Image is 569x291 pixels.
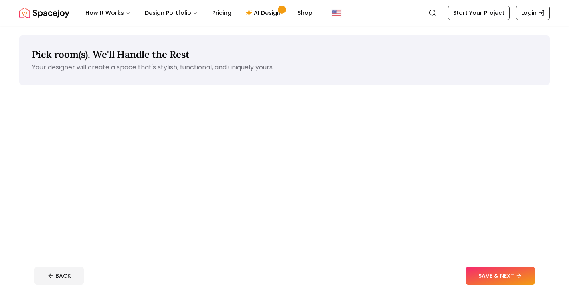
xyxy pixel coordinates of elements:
[448,6,510,20] a: Start Your Project
[32,48,190,61] span: Pick room(s). We'll Handle the Rest
[206,5,238,21] a: Pricing
[138,5,204,21] button: Design Portfolio
[34,267,84,285] button: BACK
[332,8,341,18] img: United States
[239,5,290,21] a: AI Design
[466,267,535,285] button: SAVE & NEXT
[516,6,550,20] a: Login
[79,5,319,21] nav: Main
[291,5,319,21] a: Shop
[19,5,69,21] a: Spacejoy
[19,5,69,21] img: Spacejoy Logo
[32,63,537,72] p: Your designer will create a space that's stylish, functional, and uniquely yours.
[79,5,137,21] button: How It Works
